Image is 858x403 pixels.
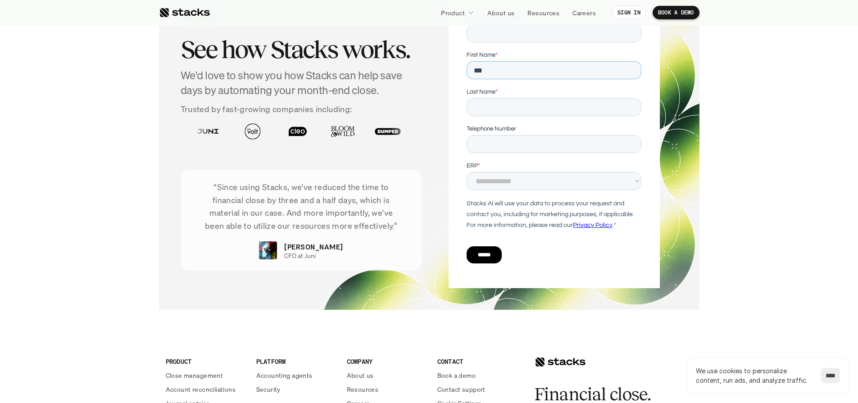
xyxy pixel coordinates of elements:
[567,5,601,21] a: Careers
[467,14,641,279] iframe: Form 4
[437,371,476,380] p: Book a demo
[166,385,245,394] a: Account reconciliations
[347,371,427,380] a: About us
[166,357,245,366] p: PRODUCT
[256,385,281,394] p: Security
[696,366,812,385] p: We use cookies to personalize content, run ads, and analyze traffic.
[522,5,565,21] a: Resources
[284,252,316,260] p: CFO at Juni
[256,371,313,380] p: Accounting agents
[256,385,336,394] a: Security
[482,5,520,21] a: About us
[527,8,559,18] p: Resources
[194,181,409,232] p: “Since using Stacks, we've reduced the time to financial close by three and a half days, which is...
[166,371,223,380] p: Close management
[617,9,640,16] p: SIGN IN
[347,357,427,366] p: COMPANY
[347,385,427,394] a: Resources
[256,371,336,380] a: Accounting agents
[284,241,343,252] p: [PERSON_NAME]
[437,385,517,394] a: Contact support
[437,357,517,366] p: CONTACT
[166,371,245,380] a: Close management
[658,9,694,16] p: BOOK A DEMO
[166,385,236,394] p: Account reconciliations
[572,8,596,18] p: Careers
[612,6,646,19] a: SIGN IN
[181,36,422,63] h2: See how Stacks works.
[347,371,374,380] p: About us
[487,8,514,18] p: About us
[256,357,336,366] p: PLATFORM
[653,6,699,19] a: BOOK A DEMO
[181,103,422,116] p: Trusted by fast-growing companies including:
[437,385,486,394] p: Contact support
[347,385,379,394] p: Resources
[181,68,422,98] h4: We'd love to show you how Stacks can help save days by automating your month-end close.
[437,371,517,380] a: Book a demo
[441,8,465,18] p: Product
